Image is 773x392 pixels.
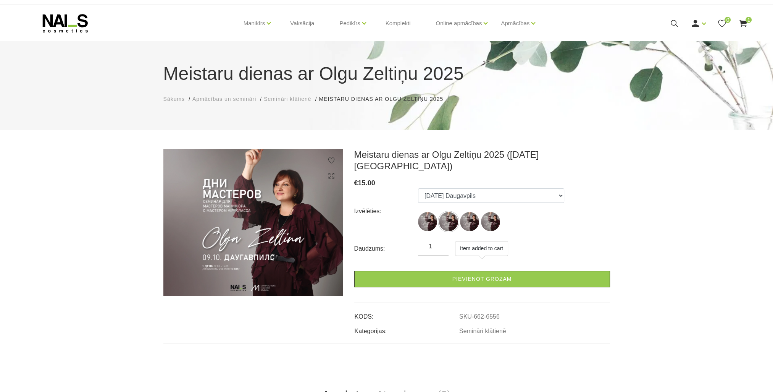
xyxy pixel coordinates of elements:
[501,8,529,39] a: Apmācības
[192,96,256,102] span: Apmācības un semināri
[354,149,610,172] h3: Meistaru dienas ar Olgu Zeltiņu 2025 ([DATE] [GEOGRAPHIC_DATA])
[284,5,320,42] a: Vaksācija
[738,19,748,28] a: 1
[354,271,610,287] a: Pievienot grozam
[459,328,506,335] a: Semināri klātienē
[379,5,417,42] a: Komplekti
[717,19,727,28] a: 0
[339,8,360,39] a: Pedikīrs
[163,60,610,87] h1: Meistaru dienas ar Olgu Zeltiņu 2025
[354,321,459,336] td: Kategorijas:
[354,243,418,255] div: Daudzums:
[192,95,256,103] a: Apmācības un semināri
[163,96,185,102] span: Sākums
[455,241,508,256] div: Item added to cart
[354,205,418,217] div: Izvēlēties:
[244,8,265,39] a: Manikīrs
[163,149,343,296] img: Meistaru dienas ar Olgu Zeltiņu 2025
[163,95,185,103] a: Sākums
[264,96,311,102] span: Semināri klātienē
[354,307,459,321] td: KODS:
[725,17,731,23] span: 0
[459,313,500,320] a: SKU-662-6556
[354,179,358,187] span: €
[439,212,458,231] img: ...
[460,212,479,231] img: ...
[418,212,437,231] img: ...
[264,95,311,103] a: Semināri klātienē
[319,95,451,103] li: Meistaru dienas ar Olgu Zeltiņu 2025
[358,179,375,187] span: 15.00
[436,8,482,39] a: Online apmācības
[746,17,752,23] span: 1
[481,212,500,231] img: ...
